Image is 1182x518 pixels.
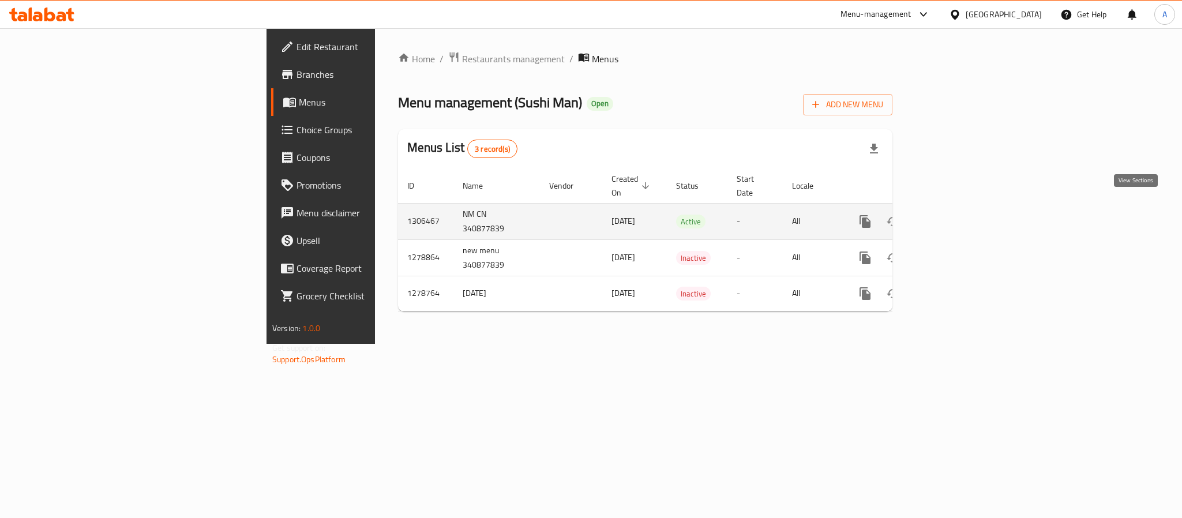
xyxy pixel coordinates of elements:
td: new menu 340877839 [453,239,540,276]
a: Menu disclaimer [271,199,464,227]
a: Coverage Report [271,254,464,282]
nav: breadcrumb [398,51,892,66]
div: Menu-management [840,7,911,21]
span: Open [587,99,613,108]
span: Locale [792,179,828,193]
div: [GEOGRAPHIC_DATA] [966,8,1042,21]
span: [DATE] [611,286,635,301]
span: Add New Menu [812,97,883,112]
a: Restaurants management [448,51,565,66]
a: Promotions [271,171,464,199]
span: Created On [611,172,653,200]
button: Change Status [879,208,907,235]
span: Choice Groups [297,123,455,137]
a: Grocery Checklist [271,282,464,310]
span: Coverage Report [297,261,455,275]
span: Vendor [549,179,588,193]
span: A [1162,8,1167,21]
td: All [783,276,842,311]
div: Open [587,97,613,111]
span: Name [463,179,498,193]
span: Status [676,179,714,193]
button: Change Status [879,244,907,272]
span: Active [676,215,706,228]
table: enhanced table [398,168,971,311]
span: Upsell [297,234,455,247]
td: - [727,203,783,239]
span: Branches [297,67,455,81]
td: [DATE] [453,276,540,311]
h2: Menus List [407,139,517,158]
span: Inactive [676,252,711,265]
span: Grocery Checklist [297,289,455,303]
span: 1.0.0 [302,321,320,336]
span: Promotions [297,178,455,192]
span: Menus [592,52,618,66]
button: more [851,244,879,272]
span: Edit Restaurant [297,40,455,54]
li: / [569,52,573,66]
span: Inactive [676,287,711,301]
a: Upsell [271,227,464,254]
a: Branches [271,61,464,88]
span: 3 record(s) [468,144,517,155]
span: Menu disclaimer [297,206,455,220]
span: ID [407,179,429,193]
td: - [727,276,783,311]
td: All [783,239,842,276]
button: Change Status [879,280,907,307]
div: Export file [860,135,888,163]
span: Version: [272,321,301,336]
span: [DATE] [611,250,635,265]
a: Edit Restaurant [271,33,464,61]
div: Total records count [467,140,517,158]
button: more [851,208,879,235]
a: Menus [271,88,464,116]
button: more [851,280,879,307]
td: All [783,203,842,239]
a: Choice Groups [271,116,464,144]
span: Menus [299,95,455,109]
span: Menu management ( Sushi Man ) [398,89,582,115]
td: NM CN 340877839 [453,203,540,239]
button: Add New Menu [803,94,892,115]
td: - [727,239,783,276]
a: Support.OpsPlatform [272,352,346,367]
span: Restaurants management [462,52,565,66]
a: Coupons [271,144,464,171]
span: Get support on: [272,340,325,355]
span: Coupons [297,151,455,164]
th: Actions [842,168,971,204]
span: Start Date [737,172,769,200]
span: [DATE] [611,213,635,228]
